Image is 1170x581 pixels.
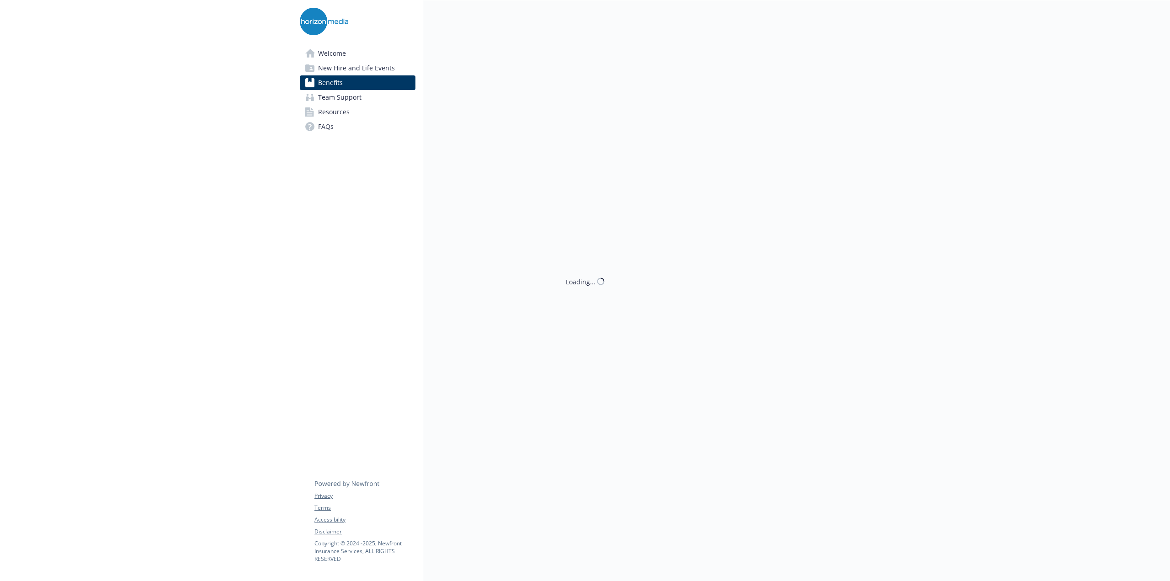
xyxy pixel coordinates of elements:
[314,516,415,524] a: Accessibility
[300,119,415,134] a: FAQs
[318,105,350,119] span: Resources
[300,61,415,75] a: New Hire and Life Events
[300,75,415,90] a: Benefits
[318,90,362,105] span: Team Support
[314,528,415,536] a: Disclaimer
[318,46,346,61] span: Welcome
[314,504,415,512] a: Terms
[566,277,596,286] div: Loading...
[300,90,415,105] a: Team Support
[318,61,395,75] span: New Hire and Life Events
[314,539,415,563] p: Copyright © 2024 - 2025 , Newfront Insurance Services, ALL RIGHTS RESERVED
[314,492,415,500] a: Privacy
[318,119,334,134] span: FAQs
[300,105,415,119] a: Resources
[300,46,415,61] a: Welcome
[318,75,343,90] span: Benefits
